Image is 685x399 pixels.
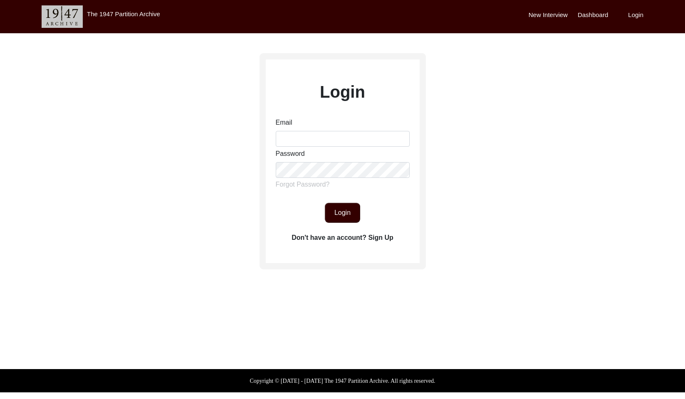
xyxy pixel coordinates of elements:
[250,377,435,385] label: Copyright © [DATE] - [DATE] The 1947 Partition Archive. All rights reserved.
[529,10,568,20] label: New Interview
[325,203,360,223] button: Login
[320,79,365,104] label: Login
[87,10,160,17] label: The 1947 Partition Archive
[628,10,643,20] label: Login
[276,118,292,128] label: Email
[276,149,305,159] label: Password
[292,233,393,243] label: Don't have an account? Sign Up
[42,5,83,28] img: header-logo.png
[578,10,608,20] label: Dashboard
[276,180,330,190] label: Forgot Password?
